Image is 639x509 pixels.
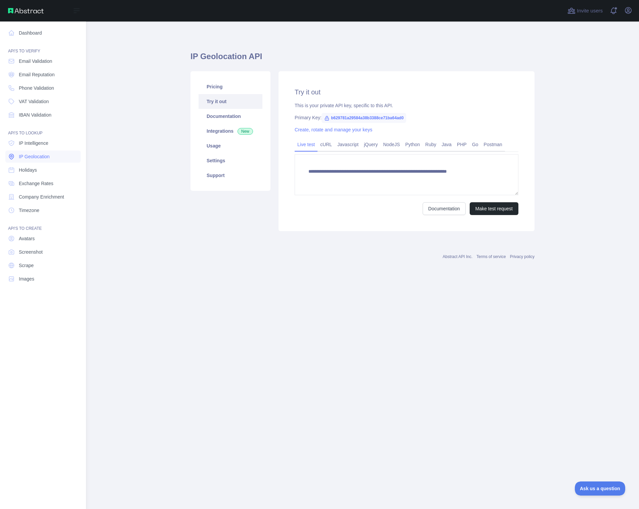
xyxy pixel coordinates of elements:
[5,191,81,203] a: Company Enrichment
[19,140,48,146] span: IP Intelligence
[199,138,262,153] a: Usage
[476,254,506,259] a: Terms of service
[5,259,81,271] a: Scrape
[19,71,55,78] span: Email Reputation
[199,124,262,138] a: Integrations New
[454,139,469,150] a: PHP
[5,151,81,163] a: IP Geolocation
[402,139,423,150] a: Python
[5,40,81,54] div: API'S TO VERIFY
[439,139,455,150] a: Java
[5,137,81,149] a: IP Intelligence
[5,246,81,258] a: Screenshot
[5,218,81,231] div: API'S TO CREATE
[19,112,51,118] span: IBAN Validation
[5,69,81,81] a: Email Reputation
[577,7,603,15] span: Invite users
[295,127,372,132] a: Create, rotate and manage your keys
[5,109,81,121] a: IBAN Validation
[19,235,35,242] span: Avatars
[5,177,81,189] a: Exchange Rates
[19,167,37,173] span: Holidays
[8,8,44,13] img: Abstract API
[510,254,535,259] a: Privacy policy
[575,481,626,496] iframe: Toggle Customer Support
[295,102,518,109] div: This is your private API key, specific to this API.
[295,87,518,97] h2: Try it out
[380,139,402,150] a: NodeJS
[199,94,262,109] a: Try it out
[19,249,43,255] span: Screenshot
[238,128,253,135] span: New
[19,153,50,160] span: IP Geolocation
[19,262,34,269] span: Scrape
[19,180,53,187] span: Exchange Rates
[199,153,262,168] a: Settings
[19,207,39,214] span: Timezone
[5,204,81,216] a: Timezone
[5,232,81,245] a: Avatars
[5,273,81,285] a: Images
[199,168,262,183] a: Support
[361,139,380,150] a: jQuery
[470,202,518,215] button: Make test request
[423,139,439,150] a: Ruby
[5,122,81,136] div: API'S TO LOOKUP
[423,202,466,215] a: Documentation
[5,164,81,176] a: Holidays
[443,254,473,259] a: Abstract API Inc.
[295,114,518,121] div: Primary Key:
[19,194,64,200] span: Company Enrichment
[317,139,335,150] a: cURL
[5,95,81,108] a: VAT Validation
[566,5,604,16] button: Invite users
[469,139,481,150] a: Go
[481,139,505,150] a: Postman
[295,139,317,150] a: Live test
[190,51,535,67] h1: IP Geolocation API
[322,113,406,123] span: b629781a29584a38b3388ce71ba64ad0
[199,109,262,124] a: Documentation
[5,27,81,39] a: Dashboard
[19,85,54,91] span: Phone Validation
[19,98,49,105] span: VAT Validation
[335,139,361,150] a: Javascript
[19,58,52,65] span: Email Validation
[5,55,81,67] a: Email Validation
[19,275,34,282] span: Images
[199,79,262,94] a: Pricing
[5,82,81,94] a: Phone Validation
